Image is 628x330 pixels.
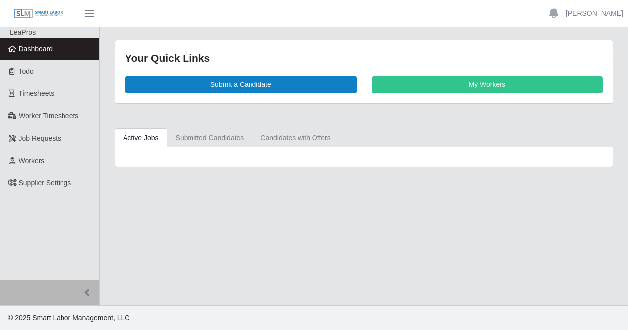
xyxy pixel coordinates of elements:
[125,76,357,93] a: Submit a Candidate
[19,134,62,142] span: Job Requests
[167,128,252,148] a: Submitted Candidates
[19,67,34,75] span: Todo
[19,179,71,187] span: Supplier Settings
[19,157,45,165] span: Workers
[252,128,339,148] a: Candidates with Offers
[19,45,53,53] span: Dashboard
[115,128,167,148] a: Active Jobs
[8,314,129,322] span: © 2025 Smart Labor Management, LLC
[14,8,63,19] img: SLM Logo
[372,76,603,93] a: My Workers
[566,8,623,19] a: [PERSON_NAME]
[19,89,55,97] span: Timesheets
[125,50,603,66] div: Your Quick Links
[10,28,36,36] span: LeaPros
[19,112,78,120] span: Worker Timesheets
